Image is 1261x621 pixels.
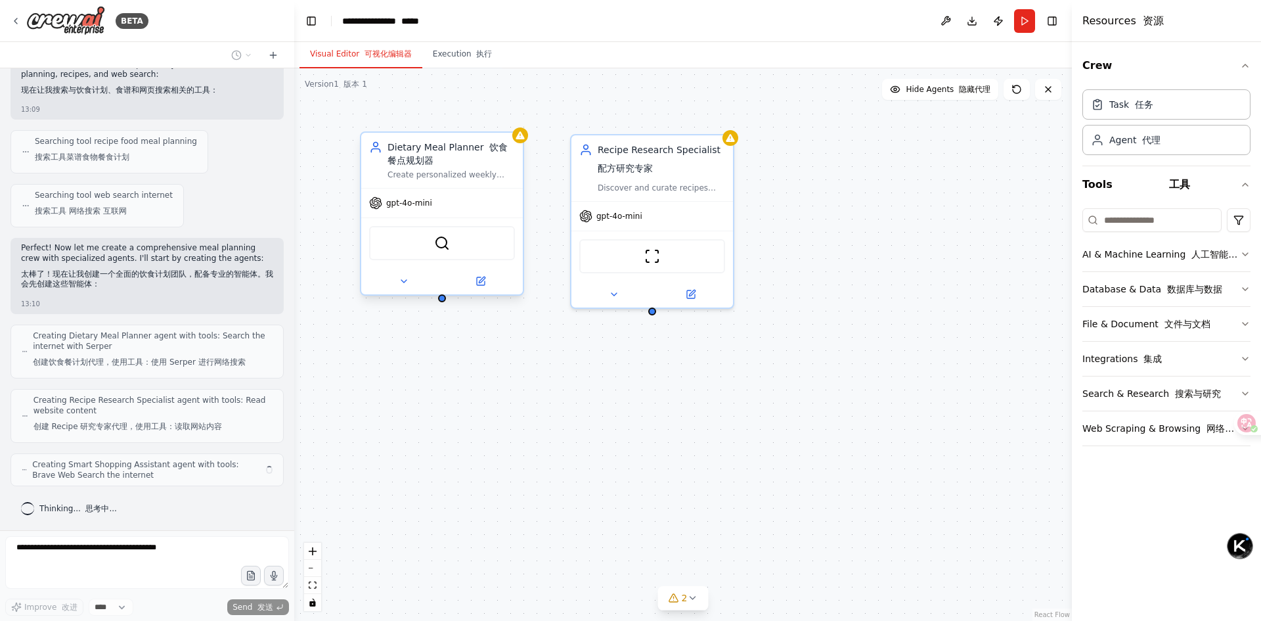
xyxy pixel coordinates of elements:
p: Perfect! Now let me create a comprehensive meal planning crew with specialized agents. I'll start... [21,243,273,294]
button: Tools 工具 [1082,166,1250,203]
span: gpt-4o-mini [386,198,432,208]
font: 思考中... [85,504,116,513]
span: Improve [24,602,77,612]
button: AI & Machine Learning 人工智能与机器学习 [1082,237,1250,271]
div: Dietary Meal Planner [387,141,515,167]
span: Creating Smart Shopping Assistant agent with tools: Brave Web Search the internet [32,459,258,480]
span: gpt-4o-mini [596,211,642,221]
button: File & Document 文件与文档 [1082,307,1250,341]
button: Improve 改进 [5,599,83,616]
span: Creating Dietary Meal Planner agent with tools: Search the internet with Serper [33,331,273,373]
button: Hide Agents 隐藏代理 [882,79,998,100]
button: Web Scraping & Browsing 网络爬取与浏览 [1082,411,1250,446]
font: 搜索工具 网络搜索 互联网 [35,206,127,216]
font: 文件与文档 [1164,319,1210,329]
button: Hide right sidebar [1043,12,1061,30]
div: Task [1109,98,1153,111]
div: 13:10 [21,299,40,309]
button: Open in side panel [653,287,728,302]
font: 配方研究专家 [598,163,653,173]
button: Hide left sidebar [302,12,321,30]
font: 代理 [1142,135,1161,145]
span: Send [232,602,273,612]
div: AI & Machine Learning [1082,248,1240,261]
span: 2 [682,591,688,605]
div: Crew [1082,84,1250,166]
font: 隐藏代理 [959,85,990,94]
font: 工具 [1169,178,1190,191]
button: Switch to previous chat [226,47,257,63]
div: Dietary Meal Planner 饮食餐点规划器Create personalized weekly meal plans that align with {dietary_prefer... [360,134,524,298]
div: Web Scraping & Browsing [1082,422,1240,435]
font: 搜索工具菜谱食物餐食计划 [35,152,129,162]
span: Hide Agents [906,84,990,95]
span: Creating Recipe Research Specialist agent with tools: Read website content [33,395,273,437]
img: ScrapeWebsiteTool [644,248,660,264]
div: Search & Research [1082,387,1221,400]
button: Start a new chat [263,47,284,63]
font: 发送 [257,603,273,612]
div: React Flow controls [304,543,321,611]
font: 可视化编辑器 [365,49,412,58]
span: Thinking... [39,503,117,514]
div: 13:09 [21,104,40,114]
div: BETA [116,13,148,29]
img: SerperDevTool [434,235,450,251]
font: 改进 [62,603,77,612]
a: React Flow attribution [1034,611,1070,618]
div: Discover and curate recipes from {favorite_food_blogs} and other trusted sources, focusing on dis... [598,183,725,193]
font: 创建 Recipe 研究专家代理，使用工具：读取网站内容 [33,422,223,431]
button: Database & Data 数据库与数据 [1082,272,1250,306]
button: Send 发送 [227,599,289,615]
button: Visual Editor [299,41,422,68]
font: 版本 1 [343,80,366,89]
button: Execution [422,41,503,68]
div: Create personalized weekly meal plans that align with {dietary_preferences} and {lifestyle_requir... [387,170,515,180]
font: 搜索与研究 [1175,388,1221,399]
div: Recipe Research Specialist [598,143,725,180]
div: Agent [1109,133,1161,147]
button: Click to speak your automation idea [264,566,284,586]
div: Integrations [1082,352,1162,365]
span: Searching tool web search internet [35,190,173,221]
button: Integrations 集成 [1082,342,1250,376]
button: zoom out [304,560,321,577]
button: zoom in [304,543,321,560]
div: Version 1 [305,79,367,89]
img: Logo [26,6,105,35]
font: 资源 [1143,14,1164,27]
button: 2 [658,586,709,610]
div: Database & Data [1082,283,1222,296]
nav: breadcrumb [342,14,462,28]
p: Now let me search for tools specifically related to meal planning, recipes, and web search: [21,60,273,101]
font: 任务 [1135,99,1153,110]
button: toggle interactivity [304,594,321,611]
button: fit view [304,577,321,594]
font: 数据库与数据 [1167,284,1222,294]
div: File & Document [1082,317,1210,331]
div: Recipe Research Specialist配方研究专家Discover and curate recipes from {favorite_food_blogs} and other ... [570,134,734,309]
div: Tools 工具 [1082,203,1250,457]
font: 执行 [476,49,492,58]
button: Search & Research 搜索与研究 [1082,377,1250,411]
font: 集成 [1143,354,1162,364]
button: Open in side panel [443,273,518,289]
button: Upload files [241,566,261,586]
h4: Resources [1082,13,1164,29]
font: 创建饮食餐计划代理，使用工具：使用 Serper 进行网络搜索 [33,357,246,367]
font: 现在让我搜索与饮食计划、食谱和网页搜索相关的工具： [21,85,218,95]
button: Crew [1082,47,1250,84]
font: 太棒了！现在让我创建一个全面的饮食计划团队，配备专业的智能体。我会先创建这些智能体： [21,269,273,289]
span: Searching tool recipe food meal planning [35,136,197,168]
